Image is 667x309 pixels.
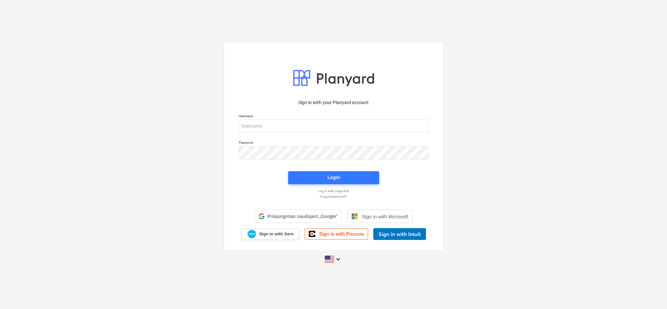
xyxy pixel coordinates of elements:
[241,228,299,240] a: Sign in with Xero
[288,171,379,184] button: Login
[235,189,432,193] a: Log in with magic link
[235,194,432,199] a: Forgot password?
[248,230,256,239] img: Xero logo
[351,213,358,220] img: Microsoft logo
[319,231,364,237] span: Sign in with Procore
[239,114,429,119] p: Username
[362,214,408,219] span: Sign in with Microsoft
[254,210,342,223] div: Prisijungimas naudojant „Google“
[334,255,342,263] i: keyboard_arrow_down
[259,231,293,237] span: Sign in with Xero
[239,99,429,106] p: Sign in with your Planyard account
[267,214,338,219] span: Prisijungimas naudojant „Google“
[305,228,368,240] a: Sign in with Procore
[239,140,429,146] p: Password
[327,173,340,182] div: Login
[239,119,429,133] input: Username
